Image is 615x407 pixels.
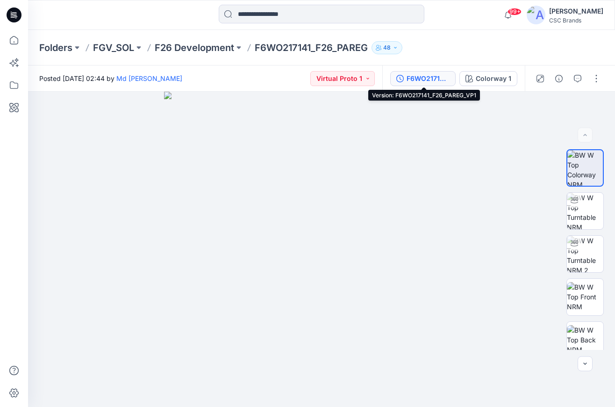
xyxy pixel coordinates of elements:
a: Md [PERSON_NAME] [116,74,182,82]
a: Folders [39,41,72,54]
img: BW W Top Back NRM [567,325,603,355]
span: 99+ [508,8,522,15]
a: F26 Development [155,41,234,54]
span: Posted [DATE] 02:44 by [39,73,182,83]
div: [PERSON_NAME] [549,6,603,17]
img: avatar [527,6,545,24]
button: Details [551,71,566,86]
p: 48 [383,43,391,53]
div: F6WO217141_F26_PAREG_VP1 [407,73,450,84]
p: F6WO217141_F26_PAREG [255,41,368,54]
img: BW W Top Turntable NRM 2 [567,236,603,272]
div: Colorway 1 [476,73,511,84]
img: BW W Top Colorway NRM [567,150,603,186]
a: FGV_SOL [93,41,134,54]
button: 48 [372,41,402,54]
button: Colorway 1 [459,71,517,86]
img: eyJhbGciOiJIUzI1NiIsImtpZCI6IjAiLCJzbHQiOiJzZXMiLCJ0eXAiOiJKV1QifQ.eyJkYXRhIjp7InR5cGUiOiJzdG9yYW... [164,92,479,407]
img: BW W Top Front NRM [567,282,603,312]
img: BW W Top Turntable NRM [567,193,603,229]
div: CSC Brands [549,17,603,24]
button: F6WO217141_F26_PAREG_VP1 [390,71,456,86]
